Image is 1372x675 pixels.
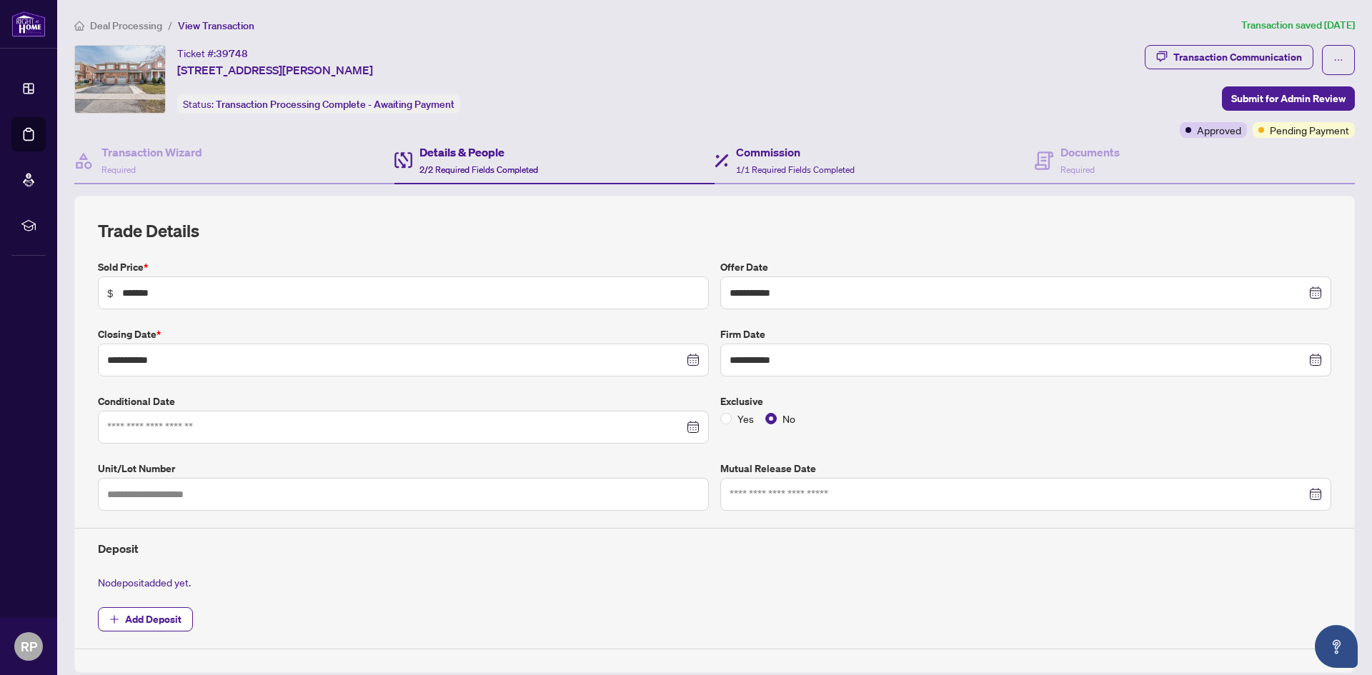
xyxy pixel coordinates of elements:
[74,21,84,31] span: home
[98,461,709,476] label: Unit/Lot Number
[1270,122,1349,138] span: Pending Payment
[98,607,193,631] button: Add Deposit
[1060,144,1120,161] h4: Documents
[720,326,1331,342] label: Firm Date
[11,11,46,37] img: logo
[98,326,709,342] label: Closing Date
[107,285,114,301] span: $
[177,45,248,61] div: Ticket #:
[720,259,1331,275] label: Offer Date
[1222,86,1355,111] button: Submit for Admin Review
[1145,45,1313,69] button: Transaction Communication
[216,47,248,60] span: 39748
[98,394,709,409] label: Conditional Date
[98,576,191,589] span: No deposit added yet.
[168,17,172,34] li: /
[419,144,538,161] h4: Details & People
[101,164,136,175] span: Required
[1231,87,1346,110] span: Submit for Admin Review
[98,259,709,275] label: Sold Price
[90,19,162,32] span: Deal Processing
[1060,164,1095,175] span: Required
[21,636,37,656] span: RP
[1315,625,1358,668] button: Open asap
[178,19,254,32] span: View Transaction
[98,219,1331,242] h2: Trade Details
[177,94,460,114] div: Status:
[777,411,801,426] span: No
[736,164,855,175] span: 1/1 Required Fields Completed
[216,98,454,111] span: Transaction Processing Complete - Awaiting Payment
[1197,122,1241,138] span: Approved
[419,164,538,175] span: 2/2 Required Fields Completed
[177,61,373,79] span: [STREET_ADDRESS][PERSON_NAME]
[98,540,1331,557] h4: Deposit
[720,461,1331,476] label: Mutual Release Date
[1333,55,1343,65] span: ellipsis
[736,144,855,161] h4: Commission
[109,614,119,624] span: plus
[720,394,1331,409] label: Exclusive
[1173,46,1302,69] div: Transaction Communication
[1241,17,1355,34] article: Transaction saved [DATE]
[75,46,165,113] img: IMG-W12084287_1.jpg
[101,144,202,161] h4: Transaction Wizard
[125,608,182,631] span: Add Deposit
[732,411,760,426] span: Yes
